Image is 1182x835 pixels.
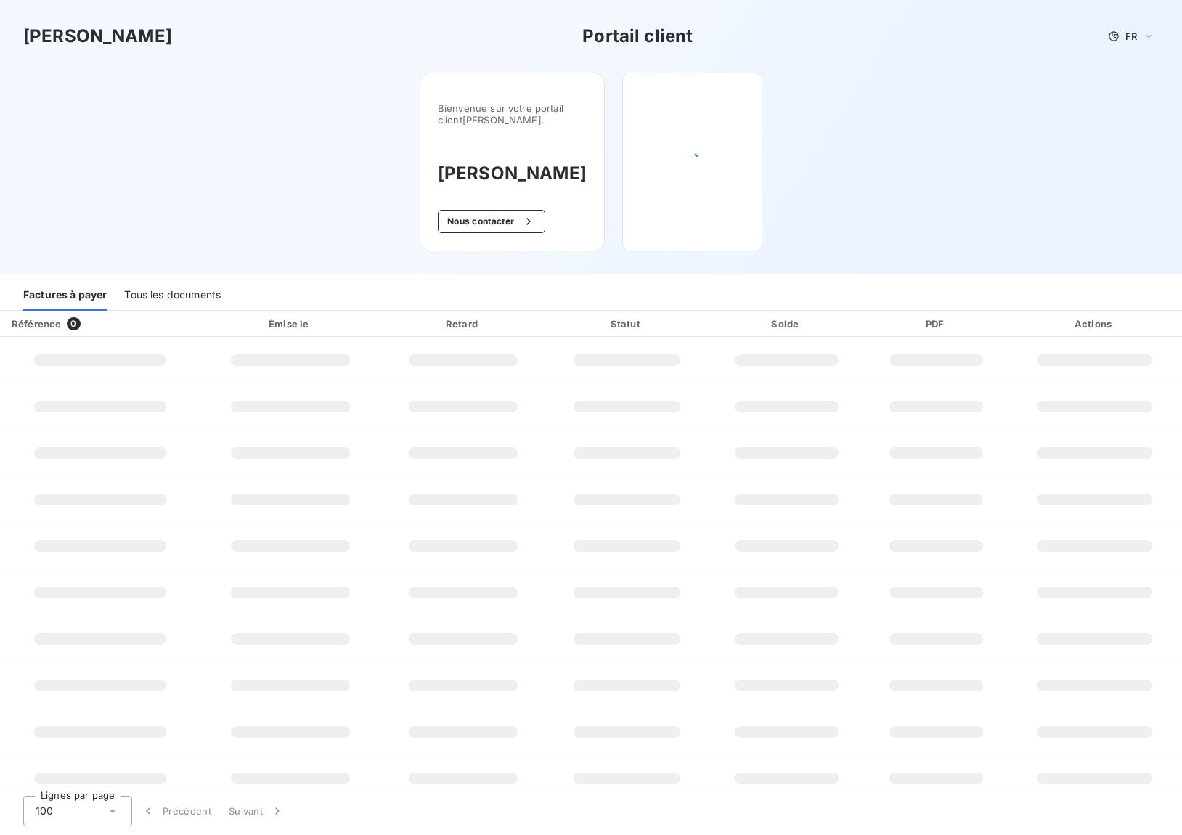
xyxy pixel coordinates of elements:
div: Tous les documents [124,280,221,311]
div: Solde [711,317,863,331]
h3: [PERSON_NAME] [438,160,587,187]
h3: Portail client [582,23,693,49]
div: Émise le [203,317,378,331]
button: Suivant [220,796,293,826]
span: Bienvenue sur votre portail client [PERSON_NAME] . [438,102,587,126]
button: Nous contacter [438,210,545,233]
div: Référence [12,318,61,330]
div: Retard [383,317,543,331]
button: Précédent [132,796,220,826]
h3: [PERSON_NAME] [23,23,172,49]
span: FR [1125,30,1137,42]
div: Actions [1010,317,1179,331]
span: 100 [36,804,53,818]
div: Statut [549,317,705,331]
span: 0 [67,317,80,330]
div: PDF [868,317,1004,331]
div: Factures à payer [23,280,107,311]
